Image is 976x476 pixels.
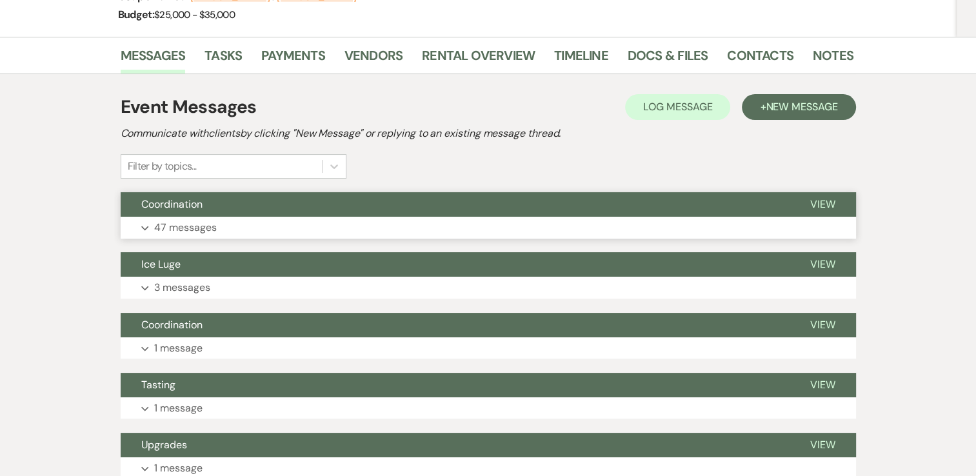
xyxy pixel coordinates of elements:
button: View [790,192,856,217]
span: Coordination [141,197,203,211]
p: 1 message [154,400,203,417]
span: View [810,438,835,451]
a: Timeline [554,45,608,74]
p: 3 messages [154,279,210,296]
a: Tasks [204,45,242,74]
button: 1 message [121,337,856,359]
a: Payments [261,45,325,74]
h2: Communicate with clients by clicking "New Message" or replying to an existing message thread. [121,126,856,141]
button: View [790,433,856,457]
span: View [810,197,835,211]
button: Coordination [121,192,790,217]
button: View [790,252,856,277]
a: Docs & Files [628,45,708,74]
h1: Event Messages [121,94,257,121]
span: Log Message [643,100,712,114]
a: Contacts [727,45,793,74]
p: 47 messages [154,219,217,236]
button: 1 message [121,397,856,419]
a: Notes [813,45,853,74]
span: New Message [766,100,837,114]
button: 47 messages [121,217,856,239]
div: Filter by topics... [128,159,197,174]
span: $25,000 - $35,000 [154,8,235,21]
p: 1 message [154,340,203,357]
button: Ice Luge [121,252,790,277]
span: Ice Luge [141,257,181,271]
button: Tasting [121,373,790,397]
button: Upgrades [121,433,790,457]
a: Rental Overview [422,45,535,74]
span: View [810,257,835,271]
span: Coordination [141,318,203,332]
span: Upgrades [141,438,187,451]
button: 3 messages [121,277,856,299]
span: Tasting [141,378,175,392]
a: Vendors [344,45,403,74]
a: Messages [121,45,186,74]
button: +New Message [742,94,855,120]
span: View [810,318,835,332]
button: View [790,373,856,397]
button: View [790,313,856,337]
span: View [810,378,835,392]
span: Budget: [118,8,155,21]
button: Log Message [625,94,730,120]
button: Coordination [121,313,790,337]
